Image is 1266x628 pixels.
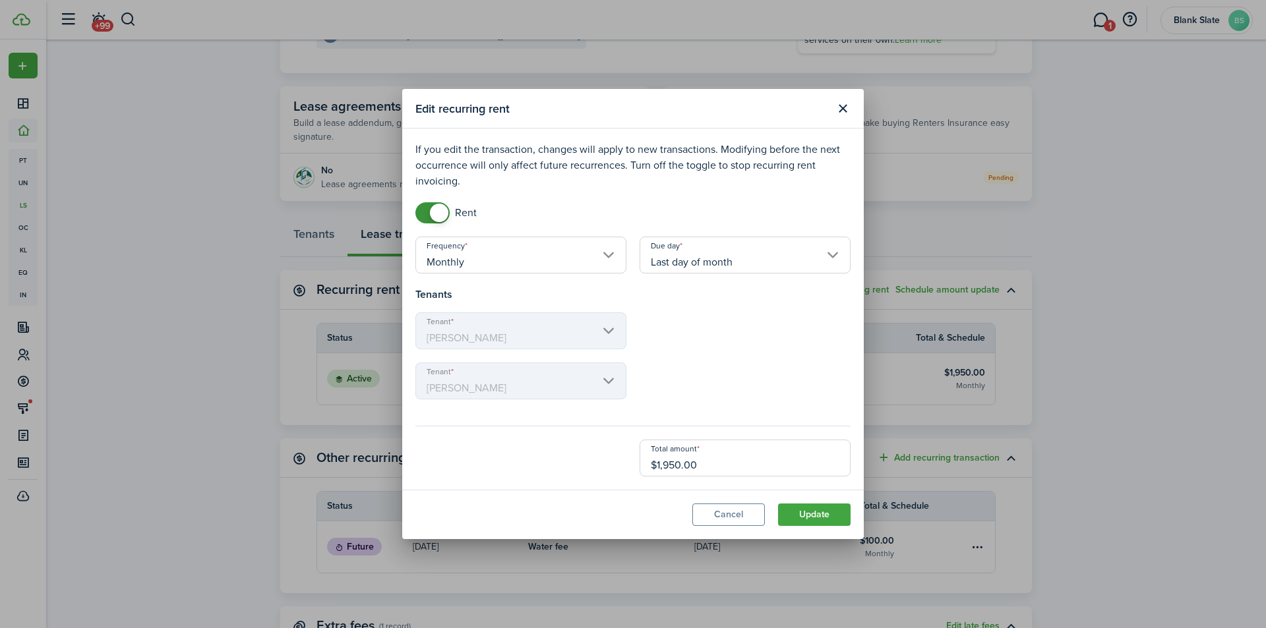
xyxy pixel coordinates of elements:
button: Update [778,503,851,526]
modal-title: Edit recurring rent [415,96,828,121]
h4: Tenants [415,287,851,302]
input: 0.00 [640,440,851,476]
p: If you edit the transaction, changes will apply to new transactions. Modifying before the next oc... [415,142,851,189]
button: Close modal [831,98,854,120]
button: Cancel [692,503,765,526]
